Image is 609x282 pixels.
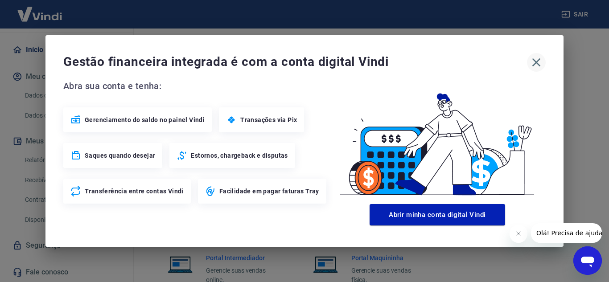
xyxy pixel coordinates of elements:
[219,187,319,196] span: Facilidade em pagar faturas Tray
[510,225,527,243] iframe: Fechar mensagem
[573,246,602,275] iframe: Botão para abrir a janela de mensagens
[5,6,75,13] span: Olá! Precisa de ajuda?
[85,151,155,160] span: Saques quando desejar
[85,187,184,196] span: Transferência entre contas Vindi
[370,204,505,225] button: Abrir minha conta digital Vindi
[240,115,297,124] span: Transações via Pix
[63,79,329,93] span: Abra sua conta e tenha:
[85,115,205,124] span: Gerenciamento do saldo no painel Vindi
[63,53,527,71] span: Gestão financeira integrada é com a conta digital Vindi
[531,223,602,243] iframe: Mensagem da empresa
[329,79,546,200] img: Good Billing
[191,151,288,160] span: Estornos, chargeback e disputas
